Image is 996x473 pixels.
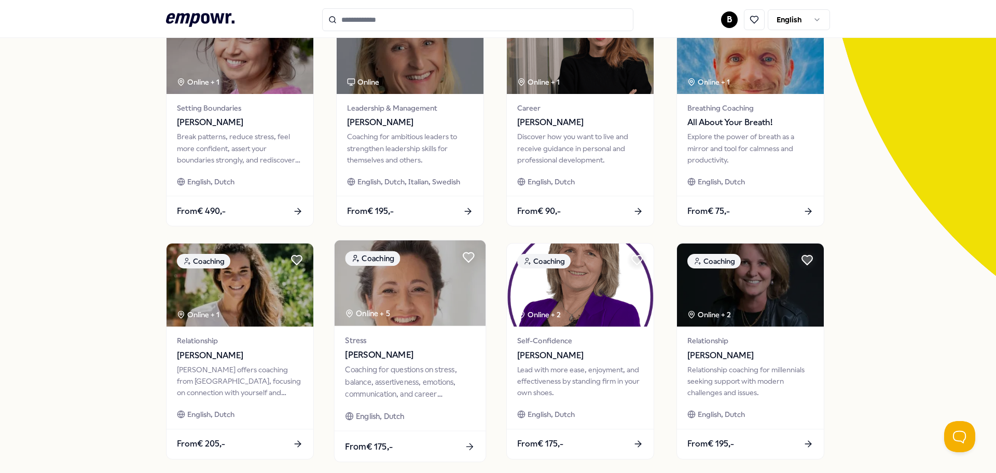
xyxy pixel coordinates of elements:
[177,76,219,88] div: Online + 1
[335,240,486,326] img: package image
[347,116,473,129] span: [PERSON_NAME]
[177,349,303,362] span: [PERSON_NAME]
[167,244,313,327] img: package image
[336,10,484,226] a: package imageCoachingOnlineLeadership & Management[PERSON_NAME]Coaching for ambitious leaders to ...
[347,102,473,114] span: Leadership & Management
[166,10,314,226] a: package imageCoachingOnline + 1Setting Boundaries[PERSON_NAME]Break patterns, reduce stress, feel...
[337,11,483,94] img: package image
[334,240,487,463] a: package imageCoachingOnline + 5Stress[PERSON_NAME]Coaching for questions on stress, balance, asse...
[517,364,643,399] div: Lead with more ease, enjoyment, and effectiveness by standing firm in your own shoes.
[506,243,654,459] a: package imageCoachingOnline + 2Self-Confidence[PERSON_NAME]Lead with more ease, enjoyment, and ef...
[687,349,813,362] span: [PERSON_NAME]
[677,244,824,327] img: package image
[177,254,230,268] div: Coaching
[177,437,225,451] span: From € 205,-
[177,364,303,399] div: [PERSON_NAME] offers coaching from [GEOGRAPHIC_DATA], focusing on connection with yourself and ot...
[356,411,405,423] span: English, Dutch
[187,409,234,420] span: English, Dutch
[528,176,575,187] span: English, Dutch
[517,349,643,362] span: [PERSON_NAME]
[177,205,226,218] span: From € 490,-
[677,11,824,94] img: package image
[687,254,741,268] div: Coaching
[517,76,560,88] div: Online + 1
[687,102,813,114] span: Breathing Coaching
[177,116,303,129] span: [PERSON_NAME]
[345,251,400,266] div: Coaching
[345,440,393,453] span: From € 175,-
[517,116,643,129] span: [PERSON_NAME]
[517,254,571,268] div: Coaching
[676,10,824,226] a: package imageCoachingOnline + 1Breathing CoachingAll About Your Breath!Explore the power of breat...
[944,421,975,452] iframe: Help Scout Beacon - Open
[517,437,563,451] span: From € 175,-
[687,205,730,218] span: From € 75,-
[687,309,731,320] div: Online + 2
[687,364,813,399] div: Relationship coaching for millennials seeking support with modern challenges and issues.
[345,334,475,346] span: Stress
[517,102,643,114] span: Career
[322,8,633,31] input: Search for products, categories or subcategories
[177,131,303,166] div: Break patterns, reduce stress, feel more confident, assert your boundaries strongly, and rediscov...
[676,243,824,459] a: package imageCoachingOnline + 2Relationship[PERSON_NAME]Relationship coaching for millennials see...
[357,176,460,187] span: English, Dutch, Italian, Swedish
[687,116,813,129] span: All About Your Breath!
[347,131,473,166] div: Coaching for ambitious leaders to strengthen leadership skills for themselves and others.
[345,308,390,320] div: Online + 5
[347,205,394,218] span: From € 195,-
[177,335,303,346] span: Relationship
[507,244,654,327] img: package image
[507,11,654,94] img: package image
[177,102,303,114] span: Setting Boundaries
[187,176,234,187] span: English, Dutch
[698,409,745,420] span: English, Dutch
[687,76,730,88] div: Online + 1
[687,437,734,451] span: From € 195,-
[506,10,654,226] a: package imageCoachingOnline + 1Career[PERSON_NAME]Discover how you want to live and receive guida...
[687,131,813,166] div: Explore the power of breath as a mirror and tool for calmness and productivity.
[166,243,314,459] a: package imageCoachingOnline + 1Relationship[PERSON_NAME][PERSON_NAME] offers coaching from [GEOGR...
[687,335,813,346] span: Relationship
[698,176,745,187] span: English, Dutch
[517,309,561,320] div: Online + 2
[345,348,475,362] span: [PERSON_NAME]
[517,335,643,346] span: Self-Confidence
[528,409,575,420] span: English, Dutch
[347,76,379,88] div: Online
[167,11,313,94] img: package image
[177,309,219,320] div: Online + 1
[517,205,561,218] span: From € 90,-
[721,11,738,28] button: B
[345,364,475,400] div: Coaching for questions on stress, balance, assertiveness, emotions, communication, and career dev...
[517,131,643,166] div: Discover how you want to live and receive guidance in personal and professional development.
